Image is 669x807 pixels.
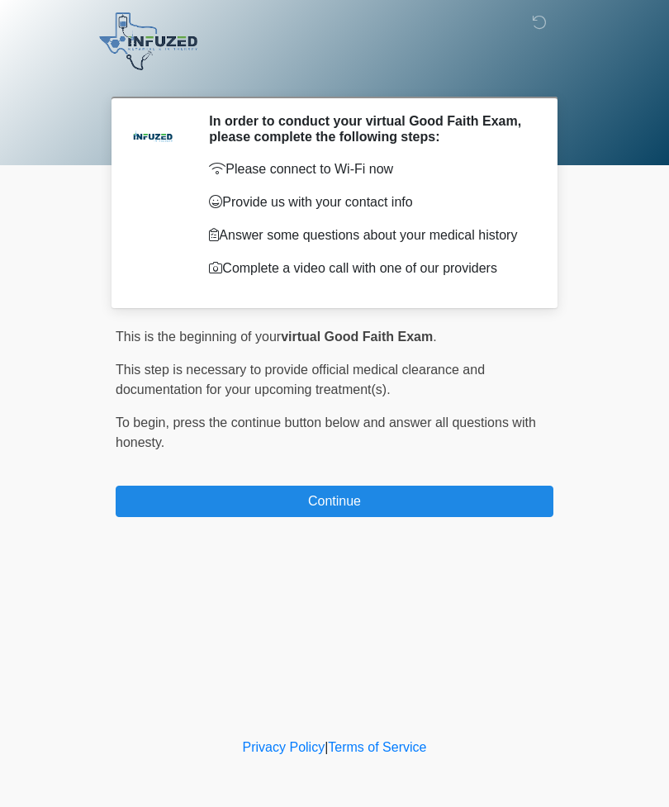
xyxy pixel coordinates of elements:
p: Please connect to Wi-Fi now [209,159,529,179]
p: Answer some questions about your medical history [209,225,529,245]
span: This step is necessary to provide official medical clearance and documentation for your upcoming ... [116,363,485,396]
h2: In order to conduct your virtual Good Faith Exam, please complete the following steps: [209,113,529,145]
a: Terms of Service [328,740,426,754]
img: Infuzed IV Therapy Logo [99,12,197,70]
p: Provide us with your contact info [209,192,529,212]
img: Agent Avatar [128,113,178,163]
span: . [433,330,436,344]
p: Complete a video call with one of our providers [209,259,529,278]
button: Continue [116,486,553,517]
a: | [325,740,328,754]
span: To begin, [116,415,173,430]
a: Privacy Policy [243,740,325,754]
strong: virtual Good Faith Exam [281,330,433,344]
span: press the continue button below and answer all questions with honesty. [116,415,536,449]
span: This is the beginning of your [116,330,281,344]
